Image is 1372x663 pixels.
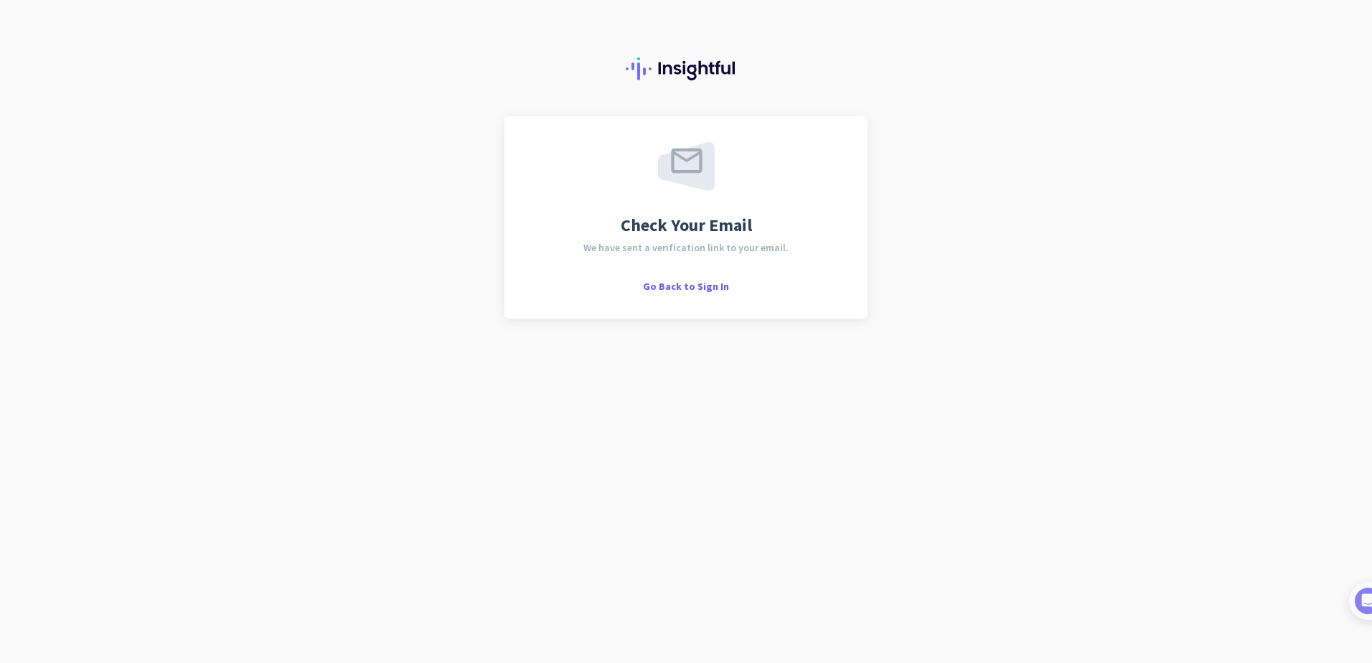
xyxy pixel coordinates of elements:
span: We have sent a verification link to your email. [583,243,789,253]
span: Go Back to Sign In [643,280,729,293]
img: email-sent [658,142,715,191]
span: Check Your Email [621,217,752,234]
img: Insightful [626,57,746,80]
